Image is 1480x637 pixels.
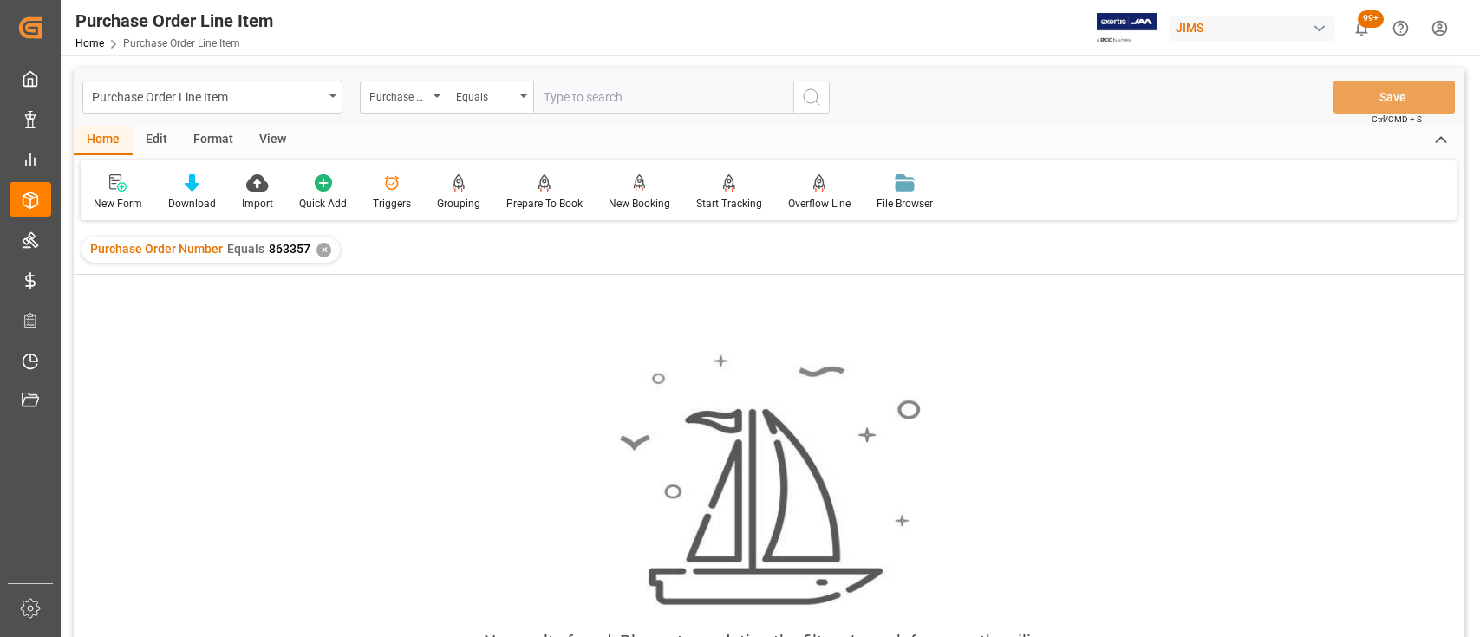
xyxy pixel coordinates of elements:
[506,196,583,211] div: Prepare To Book
[168,196,216,211] div: Download
[447,81,533,114] button: open menu
[75,8,273,34] div: Purchase Order Line Item
[456,85,515,105] div: Equals
[877,196,933,211] div: File Browser
[696,196,762,211] div: Start Tracking
[1342,9,1381,48] button: show 100 new notifications
[617,353,921,608] img: smooth_sailing.jpeg
[133,126,180,155] div: Edit
[1381,9,1420,48] button: Help Center
[437,196,480,211] div: Grouping
[788,196,851,211] div: Overflow Line
[609,196,670,211] div: New Booking
[1372,113,1422,126] span: Ctrl/CMD + S
[299,196,347,211] div: Quick Add
[369,85,428,105] div: Purchase Order Number
[360,81,447,114] button: open menu
[242,196,273,211] div: Import
[533,81,793,114] input: Type to search
[1169,11,1342,44] button: JIMS
[246,126,299,155] div: View
[793,81,830,114] button: search button
[316,243,331,257] div: ✕
[94,196,142,211] div: New Form
[75,37,104,49] a: Home
[373,196,411,211] div: Triggers
[1333,81,1455,114] button: Save
[82,81,342,114] button: open menu
[227,242,264,256] span: Equals
[269,242,310,256] span: 863357
[1169,16,1335,41] div: JIMS
[74,126,133,155] div: Home
[92,85,323,107] div: Purchase Order Line Item
[90,242,223,256] span: Purchase Order Number
[180,126,246,155] div: Format
[1358,10,1384,28] span: 99+
[1097,13,1157,43] img: Exertis%20JAM%20-%20Email%20Logo.jpg_1722504956.jpg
